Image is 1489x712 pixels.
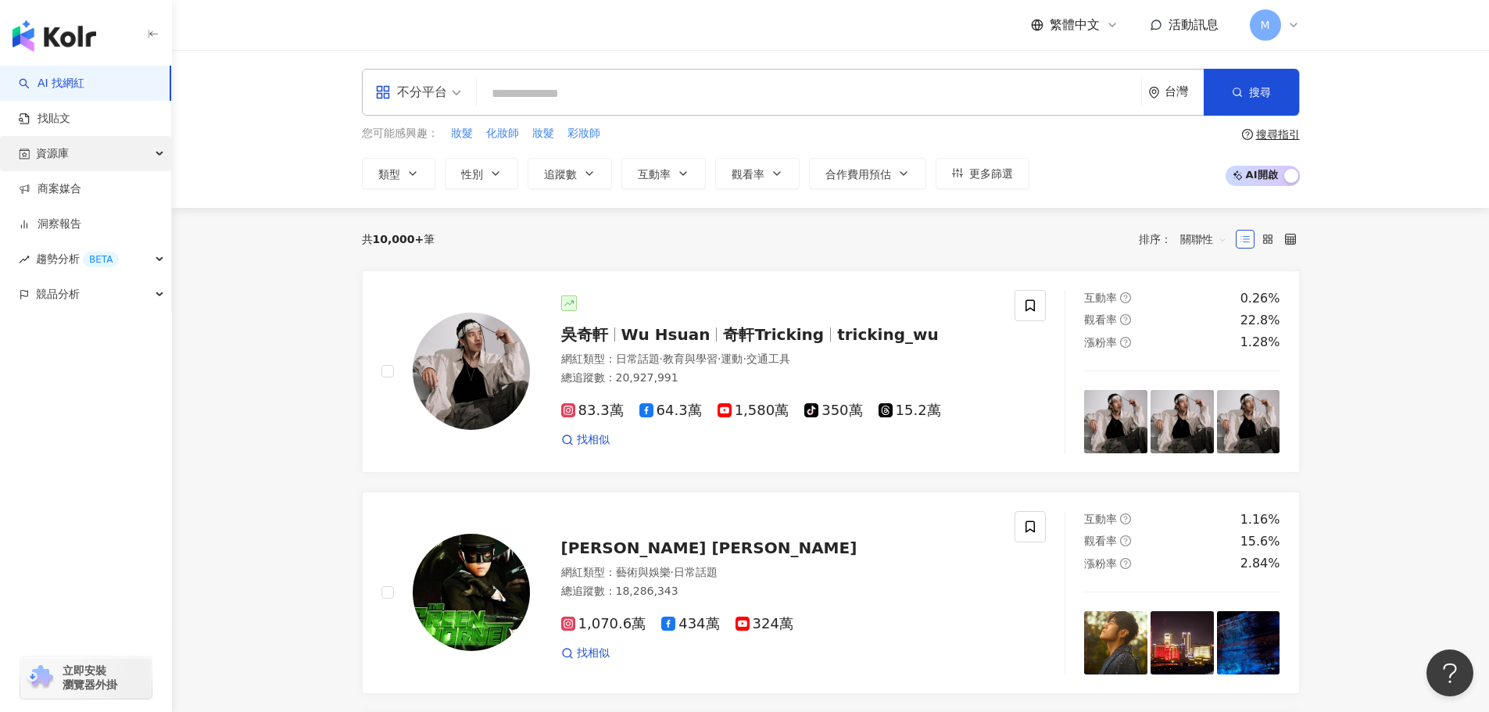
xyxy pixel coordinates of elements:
[561,370,997,386] div: 總追蹤數 ： 20,927,991
[378,168,400,181] span: 類型
[362,158,435,189] button: 類型
[674,566,718,578] span: 日常話題
[1084,535,1117,547] span: 觀看率
[19,254,30,265] span: rise
[532,126,554,141] span: 妝髮
[451,126,473,141] span: 妝髮
[1240,312,1280,329] div: 22.8%
[1084,611,1147,674] img: post-image
[19,111,70,127] a: 找貼文
[36,136,69,171] span: 資源庫
[1139,227,1236,252] div: 排序：
[19,76,84,91] a: searchAI 找網紅
[1151,611,1214,674] img: post-image
[362,270,1300,473] a: KOL Avatar吳奇軒Wu Hsuan奇軒Trickingtricking_wu網紅類型：日常話題·教育與學習·運動·交通工具總追蹤數：20,927,99183.3萬64.3萬1,580萬3...
[969,167,1013,180] span: 更多篩選
[837,325,939,344] span: tricking_wu
[616,566,671,578] span: 藝術與娛樂
[561,646,610,661] a: 找相似
[1165,85,1204,98] div: 台灣
[715,158,800,189] button: 觀看率
[718,403,789,419] span: 1,580萬
[721,352,743,365] span: 運動
[1120,535,1131,546] span: question-circle
[83,252,119,267] div: BETA
[1217,611,1280,674] img: post-image
[1240,290,1280,307] div: 0.26%
[1120,292,1131,303] span: question-circle
[1240,555,1280,572] div: 2.84%
[746,352,790,365] span: 交通工具
[19,216,81,232] a: 洞察報告
[639,403,702,419] span: 64.3萬
[36,277,80,312] span: 競品分析
[461,168,483,181] span: 性別
[661,616,719,632] span: 434萬
[413,534,530,651] img: KOL Avatar
[544,168,577,181] span: 追蹤數
[1242,129,1253,140] span: question-circle
[1084,313,1117,326] span: 觀看率
[362,126,438,141] span: 您可能感興趣：
[561,432,610,448] a: 找相似
[375,84,391,100] span: appstore
[413,313,530,430] img: KOL Avatar
[485,125,520,142] button: 化妝師
[879,403,941,419] span: 15.2萬
[1120,314,1131,325] span: question-circle
[532,125,555,142] button: 妝髮
[671,566,674,578] span: ·
[528,158,612,189] button: 追蹤數
[36,242,119,277] span: 趨勢分析
[561,538,857,557] span: [PERSON_NAME] [PERSON_NAME]
[561,325,608,344] span: 吳奇軒
[567,125,601,142] button: 彩妝師
[25,665,55,690] img: chrome extension
[936,158,1029,189] button: 更多篩選
[638,168,671,181] span: 互動率
[1240,334,1280,351] div: 1.28%
[809,158,926,189] button: 合作費用預估
[1240,533,1280,550] div: 15.6%
[804,403,862,419] span: 350萬
[362,233,435,245] div: 共 筆
[743,352,746,365] span: ·
[1256,128,1300,141] div: 搜尋指引
[561,616,646,632] span: 1,070.6萬
[561,352,997,367] div: 網紅類型 ：
[445,158,518,189] button: 性別
[1120,558,1131,569] span: question-circle
[732,168,764,181] span: 觀看率
[1260,16,1269,34] span: M
[736,616,793,632] span: 324萬
[718,352,721,365] span: ·
[1217,390,1280,453] img: post-image
[1120,337,1131,348] span: question-circle
[616,352,660,365] span: 日常話題
[561,584,997,599] div: 總追蹤數 ： 18,286,343
[825,168,891,181] span: 合作費用預估
[1084,557,1117,570] span: 漲粉率
[1050,16,1100,34] span: 繁體中文
[663,352,718,365] span: 教育與學習
[19,181,81,197] a: 商案媒合
[1084,292,1117,304] span: 互動率
[1148,87,1160,98] span: environment
[362,492,1300,694] a: KOL Avatar[PERSON_NAME] [PERSON_NAME]網紅類型：藝術與娛樂·日常話題總追蹤數：18,286,3431,070.6萬434萬324萬找相似互動率question...
[1240,511,1280,528] div: 1.16%
[375,80,447,105] div: 不分平台
[1180,227,1227,252] span: 關聯性
[577,432,610,448] span: 找相似
[1169,17,1219,32] span: 活動訊息
[621,325,710,344] span: Wu Hsuan
[577,646,610,661] span: 找相似
[1204,69,1299,116] button: 搜尋
[561,565,997,581] div: 網紅類型 ：
[20,657,152,699] a: chrome extension立即安裝 瀏覽器外掛
[561,403,624,419] span: 83.3萬
[1426,649,1473,696] iframe: Help Scout Beacon - Open
[621,158,706,189] button: 互動率
[450,125,474,142] button: 妝髮
[1084,390,1147,453] img: post-image
[63,664,117,692] span: 立即安裝 瀏覽器外掛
